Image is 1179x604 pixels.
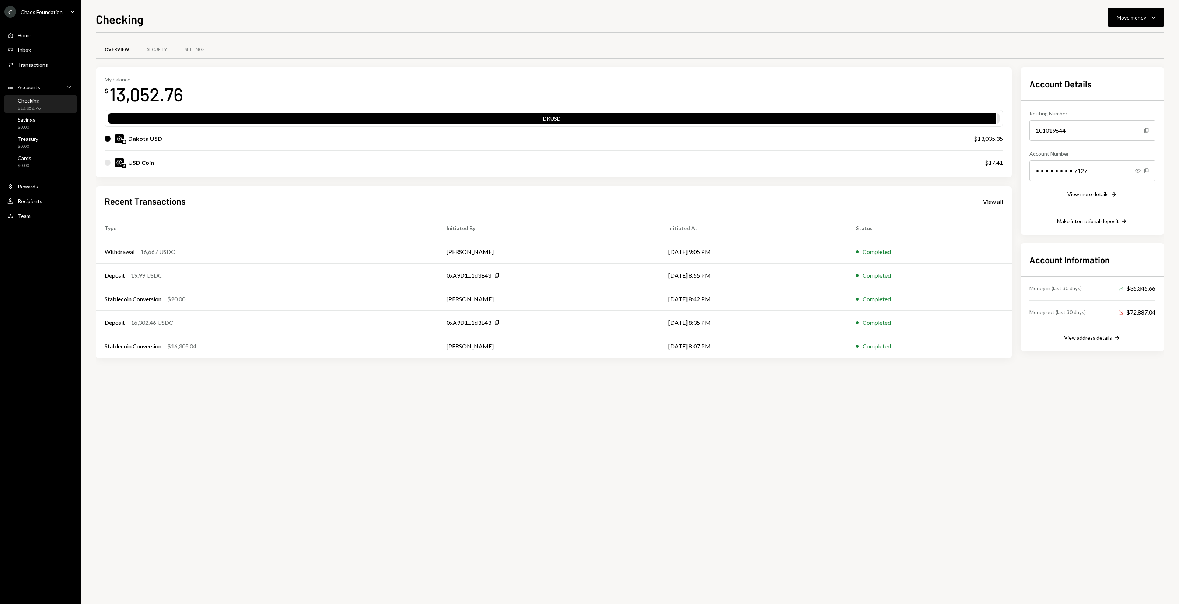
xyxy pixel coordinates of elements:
img: DKUSD [115,134,124,143]
th: Initiated By [438,216,660,240]
div: Completed [863,295,891,303]
div: $0.00 [18,143,38,150]
button: View more details [1067,191,1117,199]
h2: Account Information [1029,254,1155,266]
a: Checking$13,052.76 [4,95,77,113]
button: View address details [1064,334,1121,342]
div: Team [18,213,31,219]
div: $72,887.04 [1119,308,1155,317]
div: Security [147,46,167,53]
div: 16,667 USDC [140,247,175,256]
div: Checking [18,97,41,104]
div: C [4,6,16,18]
img: ethereum-mainnet [122,164,126,168]
h1: Checking [96,12,144,27]
div: $13,052.76 [18,105,41,111]
div: Treasury [18,136,38,142]
div: • • • • • • • • 7127 [1029,160,1155,181]
img: USDC [115,158,124,167]
a: View all [983,197,1003,205]
div: $13,035.35 [974,134,1003,143]
a: Transactions [4,58,77,71]
div: Completed [863,318,891,327]
div: My balance [105,76,183,83]
h2: Recent Transactions [105,195,186,207]
div: Cards [18,155,31,161]
div: 19.99 USDC [131,271,162,280]
div: Settings [185,46,204,53]
div: Completed [863,247,891,256]
div: Money out (last 30 days) [1029,308,1086,316]
a: Recipients [4,194,77,208]
div: Money in (last 30 days) [1029,284,1082,292]
div: Withdrawal [105,247,134,256]
div: 16,302.46 USDC [131,318,173,327]
div: 0xA9D1...1d3E43 [447,318,491,327]
div: $ [105,87,108,94]
div: Move money [1117,14,1146,21]
th: Type [96,216,438,240]
a: Home [4,28,77,42]
div: Account Number [1029,150,1155,157]
div: Savings [18,117,35,123]
a: Overview [96,40,138,59]
a: Cards$0.00 [4,153,77,170]
div: Deposit [105,271,125,280]
a: Accounts [4,80,77,94]
th: Status [847,216,1012,240]
div: $16,305.04 [167,342,196,351]
div: View more details [1067,191,1109,197]
a: Team [4,209,77,222]
div: Recipients [18,198,42,204]
td: [DATE] 9:05 PM [660,240,847,264]
div: View address details [1064,334,1112,341]
div: Stablecoin Conversion [105,342,161,351]
a: Security [138,40,176,59]
div: 13,052.76 [109,83,183,106]
a: Savings$0.00 [4,114,77,132]
div: Inbox [18,47,31,53]
div: Home [18,32,31,38]
a: Inbox [4,43,77,56]
div: Deposit [105,318,125,327]
img: base-mainnet [122,140,126,144]
div: Rewards [18,183,38,190]
div: Chaos Foundation [21,9,63,15]
div: Completed [863,271,891,280]
div: Transactions [18,62,48,68]
div: 101019644 [1029,120,1155,141]
div: $17.41 [985,158,1003,167]
div: Routing Number [1029,110,1155,117]
h2: Account Details [1029,78,1155,90]
td: [PERSON_NAME] [438,334,660,358]
a: Treasury$0.00 [4,133,77,151]
div: USD Coin [128,158,154,167]
div: $36,346.66 [1119,284,1155,293]
td: [DATE] 8:07 PM [660,334,847,358]
button: Move money [1108,8,1164,27]
div: $0.00 [18,124,35,131]
div: $20.00 [167,295,185,303]
div: Completed [863,342,891,351]
div: Accounts [18,84,40,90]
div: Overview [105,46,129,53]
div: Stablecoin Conversion [105,295,161,303]
a: Rewards [4,180,77,193]
div: View all [983,198,1003,205]
div: Dakota USD [128,134,162,143]
td: [DATE] 8:35 PM [660,311,847,334]
div: $0.00 [18,163,31,169]
td: [DATE] 8:55 PM [660,264,847,287]
button: Make international deposit [1057,218,1128,226]
div: DKUSD [108,115,996,125]
td: [PERSON_NAME] [438,287,660,311]
th: Initiated At [660,216,847,240]
td: [PERSON_NAME] [438,240,660,264]
div: 0xA9D1...1d3E43 [447,271,491,280]
td: [DATE] 8:42 PM [660,287,847,311]
div: Make international deposit [1057,218,1119,224]
a: Settings [176,40,213,59]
